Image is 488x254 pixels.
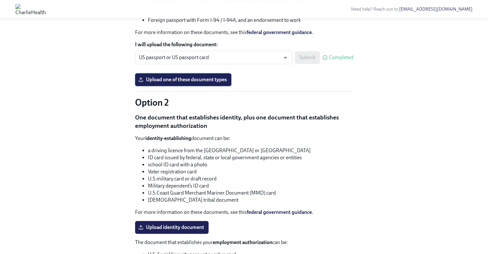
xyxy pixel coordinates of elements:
[148,189,353,197] li: U.S.Coast Guard Merchant Mariner Document (MMD) card
[329,55,353,60] span: Completed
[135,239,353,246] p: The document that establishes your can be:
[148,161,353,168] li: school ID card with a photo
[145,135,191,141] strong: identity-establishing
[148,17,353,24] li: Foreign passport with Form I-94 / I-94A, and an endorsement to work
[135,209,353,216] p: For more information on these documents, see this .
[247,209,312,215] a: federal government guidance
[148,154,353,161] li: ID card issued by federal, state or local government agencies or entities
[148,168,353,175] li: Voter registration card
[247,29,312,35] a: federal government guidance
[135,51,292,64] div: US passport or US passport card
[140,224,204,231] span: Upload identity document
[135,41,353,48] label: I will upload the following document:
[148,182,353,189] li: Military dependent’s ID card
[148,175,353,182] li: U.S.military card or draft record
[351,6,473,12] span: Need help? Reach out to
[135,135,353,142] p: Your document can be:
[135,113,353,130] p: One document that establishes identity, plus one document that establishes employment authorization
[148,147,353,154] li: a driving licence from the [GEOGRAPHIC_DATA] or [GEOGRAPHIC_DATA]
[148,197,353,204] li: [DEMOGRAPHIC_DATA] tribal document
[135,29,353,36] p: For more information on these documents, see this .
[399,6,473,12] a: [EMAIL_ADDRESS][DOMAIN_NAME]
[135,73,231,86] label: Upload one of these document types
[140,76,227,83] span: Upload one of these document types
[135,221,209,234] label: Upload identity document
[135,97,353,108] p: Option 2
[15,4,46,14] img: CharlieHealth
[213,239,272,245] strong: employment authorization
